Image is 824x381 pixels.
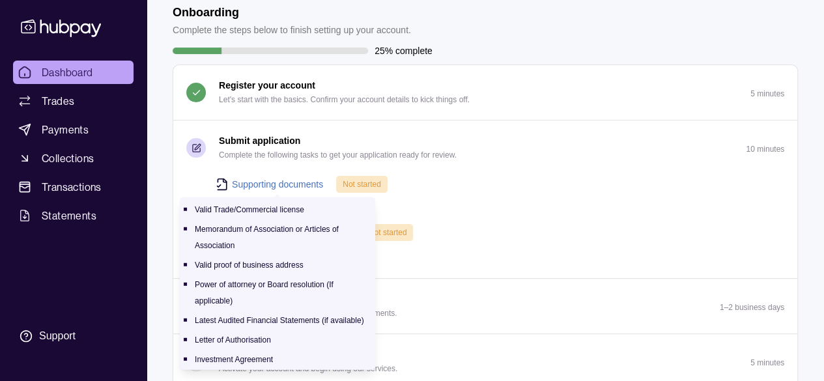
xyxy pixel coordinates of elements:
[42,208,96,223] span: Statements
[195,261,304,270] p: Valid proof of business address
[375,44,433,58] p: 25% complete
[746,145,784,154] p: 10 minutes
[173,175,797,278] div: Submit application Complete the following tasks to get your application ready for review.10 minutes
[13,175,134,199] a: Transactions
[173,23,411,37] p: Complete the steps below to finish setting up your account.
[42,150,94,166] span: Collections
[13,322,134,350] a: Support
[343,180,381,189] span: Not started
[219,148,457,162] p: Complete the following tasks to get your application ready for review.
[13,204,134,227] a: Statements
[173,65,797,120] button: Register your account Let's start with the basics. Confirm your account details to kick things of...
[195,280,334,305] p: Power of attorney or Board resolution (If applicable)
[219,134,300,148] p: Submit application
[750,358,784,367] p: 5 minutes
[13,61,134,84] a: Dashboard
[13,118,134,141] a: Payments
[750,89,784,98] p: 5 minutes
[195,205,304,214] p: Valid Trade/Commercial license
[232,177,323,191] a: Supporting documents
[195,335,271,345] p: Letter of Authorisation
[173,279,797,333] button: Site visit & document certification We'll schedule a site visit to certify your documents.1–2 bus...
[173,5,411,20] h1: Onboarding
[13,147,134,170] a: Collections
[13,89,134,113] a: Trades
[195,316,363,325] p: Latest Audited Financial Statements (if available)
[39,329,76,343] div: Support
[42,179,102,195] span: Transactions
[42,93,74,109] span: Trades
[195,355,273,364] p: Investment Agreement
[173,120,797,175] button: Submit application Complete the following tasks to get your application ready for review.10 minutes
[42,122,89,137] span: Payments
[720,303,784,312] p: 1–2 business days
[369,228,407,237] span: Not started
[219,92,470,107] p: Let's start with the basics. Confirm your account details to kick things off.
[219,78,315,92] p: Register your account
[195,225,339,250] p: Memorandum of Association or Articles of Association
[42,64,93,80] span: Dashboard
